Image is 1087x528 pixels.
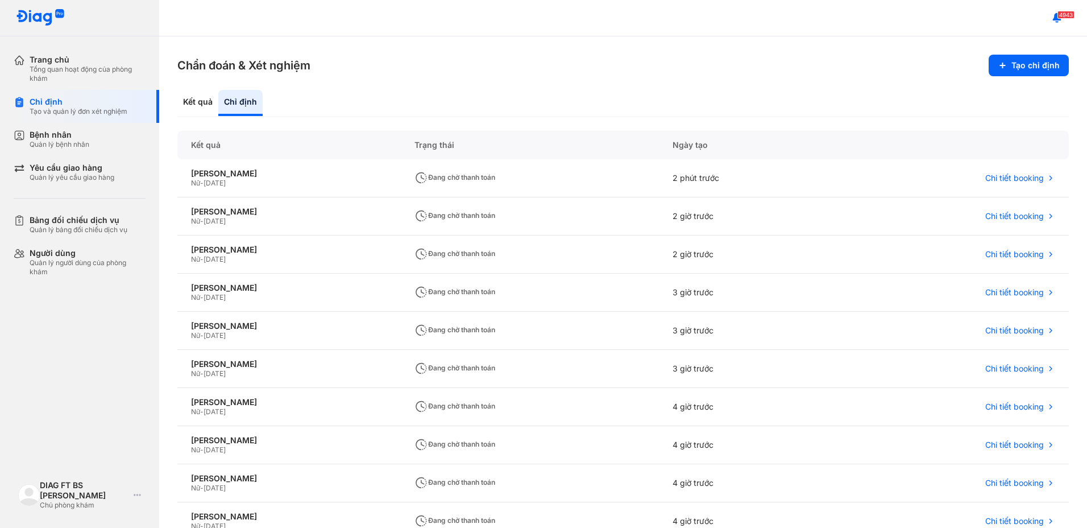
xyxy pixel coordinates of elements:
span: - [200,179,204,187]
div: 3 giờ trước [659,274,836,312]
span: [DATE] [204,331,226,340]
span: - [200,331,204,340]
span: Đang chờ thanh toán [414,287,495,296]
img: logo [18,484,40,506]
div: Bệnh nhân [30,130,89,140]
div: Tạo và quản lý đơn xét nghiệm [30,107,127,116]
div: 4 giờ trước [659,426,836,464]
div: Chủ phòng khám [40,501,129,510]
span: Chi tiết booking [985,402,1044,412]
div: Bảng đối chiếu dịch vụ [30,215,127,225]
span: Nữ [191,255,200,263]
span: Đang chờ thanh toán [414,516,495,525]
span: Đang chờ thanh toán [414,364,495,372]
div: [PERSON_NAME] [191,283,387,293]
span: [DATE] [204,293,226,302]
span: [DATE] [204,407,226,416]
div: Chỉ định [218,90,263,116]
div: Trạng thái [401,131,659,159]
div: [PERSON_NAME] [191,359,387,369]
div: 2 giờ trước [659,236,836,274]
span: 4943 [1057,11,1074,19]
span: - [200,255,204,263]
span: Chi tiết booking [985,173,1044,183]
div: 2 phút trước [659,159,836,197]
div: [PERSON_NAME] [191,321,387,331]
div: [PERSON_NAME] [191,397,387,407]
span: [DATE] [204,179,226,187]
span: [DATE] [204,369,226,378]
span: Chi tiết booking [985,325,1044,336]
span: - [200,217,204,225]
span: [DATE] [204,445,226,454]
div: 4 giờ trước [659,464,836,502]
span: Nữ [191,484,200,492]
span: Đang chờ thanh toán [414,173,495,181]
span: Đang chờ thanh toán [414,402,495,410]
span: [DATE] [204,484,226,492]
span: Nữ [191,179,200,187]
div: 3 giờ trước [659,350,836,388]
span: Chi tiết booking [985,249,1044,259]
div: Người dùng [30,248,146,258]
div: Chỉ định [30,97,127,107]
div: Trang chủ [30,55,146,65]
span: - [200,445,204,454]
span: Nữ [191,407,200,416]
div: DIAG FT BS [PERSON_NAME] [40,480,129,501]
span: [DATE] [204,217,226,225]
span: Nữ [191,331,200,340]
span: - [200,484,204,492]
div: Kết quả [177,90,218,116]
div: [PERSON_NAME] [191,168,387,179]
span: Đang chờ thanh toán [414,249,495,258]
div: Yêu cầu giao hàng [30,163,114,173]
span: Đang chờ thanh toán [414,211,495,220]
div: 3 giờ trước [659,312,836,350]
span: Đang chờ thanh toán [414,478,495,486]
div: [PERSON_NAME] [191,245,387,255]
button: Tạo chỉ định [989,55,1069,76]
span: Chi tiết booking [985,364,1044,374]
img: logo [16,9,65,27]
span: - [200,293,204,302]
span: Nữ [191,445,200,454]
span: Chi tiết booking [985,478,1044,488]
div: 2 giờ trước [659,197,836,236]
div: Ngày tạo [659,131,836,159]
div: Quản lý bệnh nhân [30,140,89,149]
span: Chi tiết booking [985,440,1044,450]
div: Quản lý yêu cầu giao hàng [30,173,114,182]
span: - [200,369,204,378]
span: Chi tiết booking [985,211,1044,221]
div: Quản lý người dùng của phòng khám [30,258,146,277]
span: Chi tiết booking [985,516,1044,526]
span: - [200,407,204,416]
div: [PERSON_NAME] [191,511,387,522]
span: [DATE] [204,255,226,263]
span: Đang chờ thanh toán [414,325,495,334]
div: Tổng quan hoạt động của phòng khám [30,65,146,83]
span: Chi tiết booking [985,287,1044,298]
span: Nữ [191,369,200,378]
span: Nữ [191,293,200,302]
div: Kết quả [177,131,401,159]
div: [PERSON_NAME] [191,207,387,217]
div: [PERSON_NAME] [191,473,387,484]
span: Nữ [191,217,200,225]
div: Quản lý bảng đối chiếu dịch vụ [30,225,127,234]
span: Đang chờ thanh toán [414,440,495,448]
h3: Chẩn đoán & Xét nghiệm [177,57,310,73]
div: 4 giờ trước [659,388,836,426]
div: [PERSON_NAME] [191,435,387,445]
